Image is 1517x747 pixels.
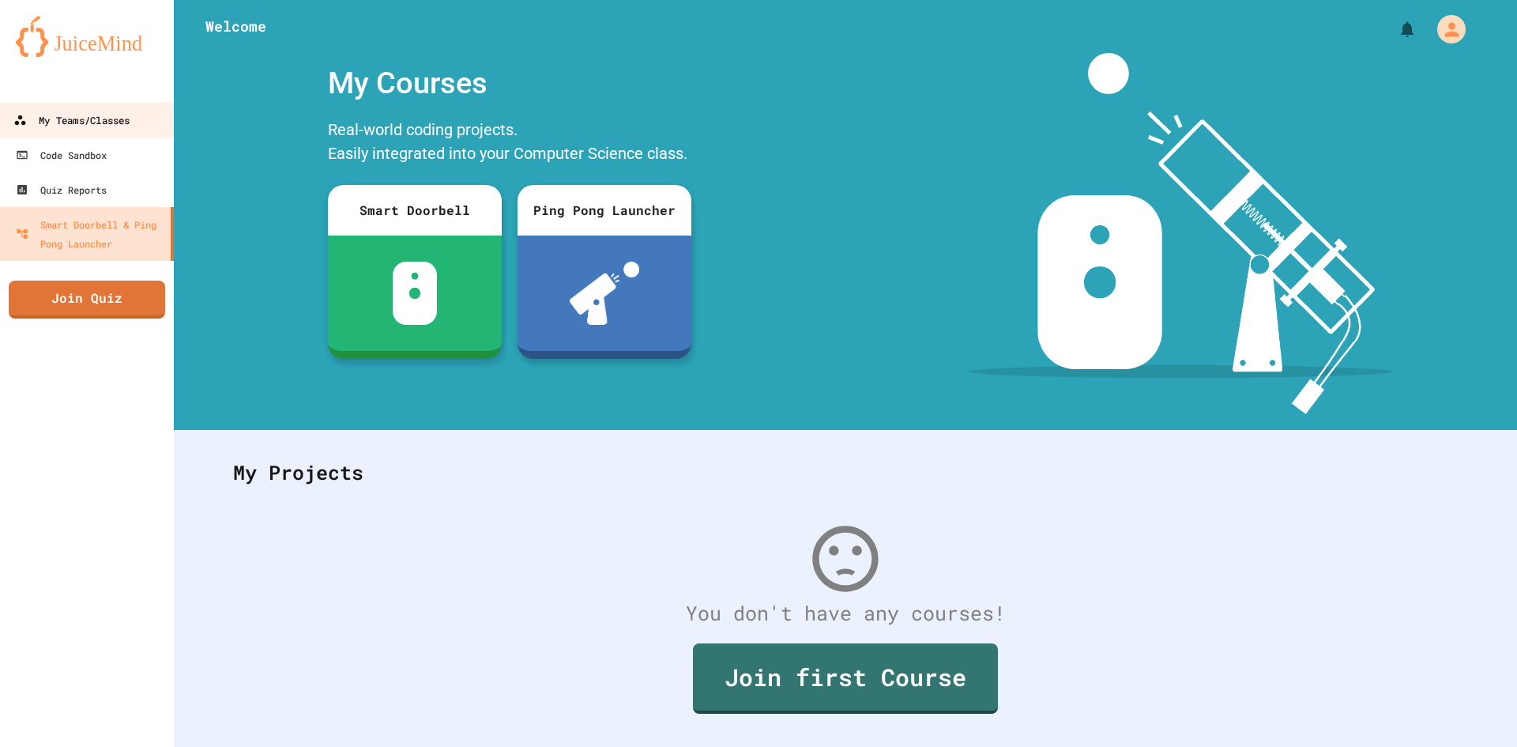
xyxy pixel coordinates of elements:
a: Join Quiz [9,281,165,319]
div: Code Sandbox [16,145,107,164]
img: sdb-white.svg [393,262,438,325]
div: My Teams/Classes [13,111,130,130]
div: You don't have any courses! [217,598,1474,628]
div: Smart Doorbell & Ping Pong Launcher [16,215,164,253]
div: Smart Doorbell [328,185,502,236]
img: banner-image-my-projects.png [969,53,1393,414]
div: Real-world coding projects. Easily integrated into your Computer Science class. [320,114,699,173]
div: My Account [1421,11,1470,47]
div: My Courses [320,53,699,114]
div: Quiz Reports [16,180,107,199]
a: Join first Course [693,643,998,714]
div: My Notifications [1368,16,1421,43]
div: Ping Pong Launcher [518,185,691,236]
img: ppl-with-ball.png [570,262,640,325]
img: logo-orange.svg [16,16,158,57]
div: My Projects [217,442,1474,504]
